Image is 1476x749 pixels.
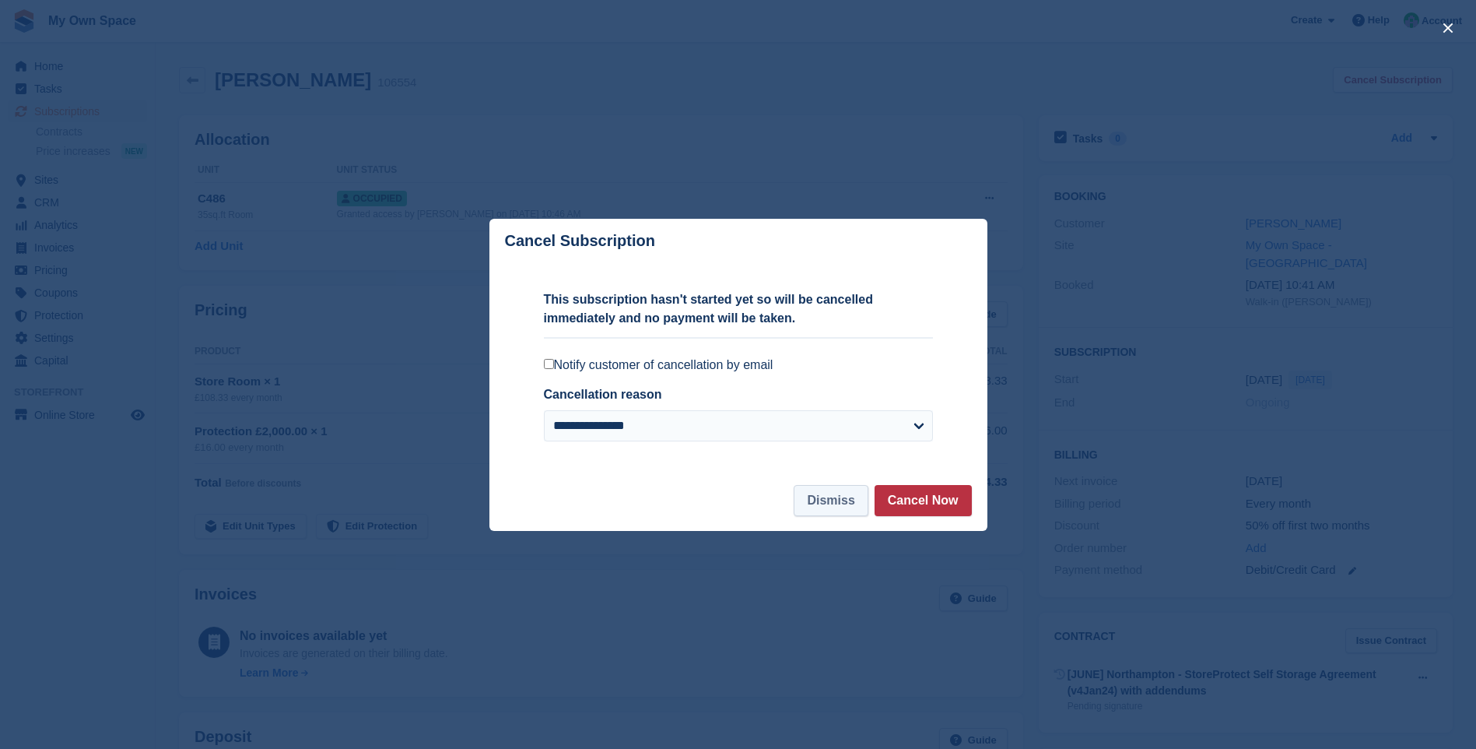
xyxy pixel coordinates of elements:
button: Cancel Now [875,485,972,516]
button: Dismiss [794,485,868,516]
p: Cancel Subscription [505,232,655,250]
label: Cancellation reason [544,388,662,401]
label: Notify customer of cancellation by email [544,357,933,373]
input: Notify customer of cancellation by email [544,359,554,369]
button: close [1436,16,1460,40]
p: This subscription hasn't started yet so will be cancelled immediately and no payment will be taken. [544,290,933,328]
